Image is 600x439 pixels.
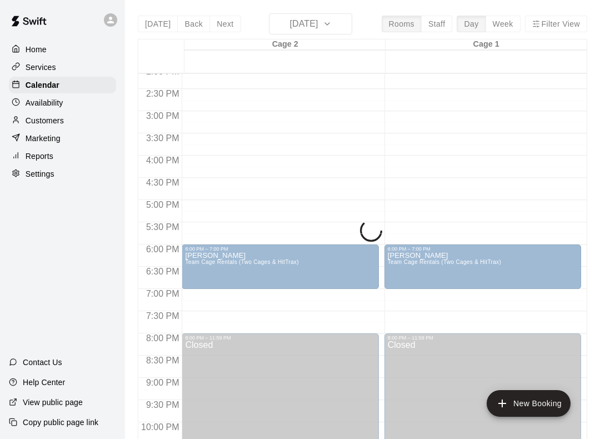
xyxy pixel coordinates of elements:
button: add [487,390,571,417]
span: 8:30 PM [143,356,182,365]
span: 2:30 PM [143,89,182,98]
div: 6:00 PM – 7:00 PM: Jason [182,245,378,289]
a: Customers [9,112,116,129]
div: Cage 2 [184,39,386,50]
div: 6:00 PM – 7:00 PM [185,246,375,252]
span: 9:30 PM [143,400,182,410]
span: 10:00 PM [138,422,182,432]
p: Availability [26,97,63,108]
span: 3:30 PM [143,133,182,143]
span: 9:00 PM [143,378,182,387]
span: 4:00 PM [143,156,182,165]
div: 6:00 PM – 7:00 PM [388,246,578,252]
p: Home [26,44,47,55]
p: Services [26,62,56,73]
div: 8:00 PM – 11:59 PM [388,335,578,341]
a: Services [9,59,116,76]
a: Availability [9,94,116,111]
div: 8:00 PM – 11:59 PM [185,335,375,341]
p: View public page [23,397,83,408]
span: 5:00 PM [143,200,182,209]
span: 7:00 PM [143,289,182,298]
p: Marketing [26,133,61,144]
p: Customers [26,115,64,126]
span: 6:30 PM [143,267,182,276]
p: Help Center [23,377,65,388]
p: Copy public page link [23,417,98,428]
span: 7:30 PM [143,311,182,321]
a: Calendar [9,77,116,93]
div: 6:00 PM – 7:00 PM: Jason [384,245,581,289]
a: Reports [9,148,116,164]
span: 8:00 PM [143,333,182,343]
span: 4:30 PM [143,178,182,187]
span: Team Cage Rentals (Two Cages & HitTrax) [185,259,298,265]
p: Contact Us [23,357,62,368]
a: Marketing [9,130,116,147]
span: Team Cage Rentals (Two Cages & HitTrax) [388,259,501,265]
a: Home [9,41,116,58]
span: 6:00 PM [143,245,182,254]
p: Calendar [26,79,59,91]
span: 5:30 PM [143,222,182,232]
span: 3:00 PM [143,111,182,121]
p: Settings [26,168,54,179]
div: Cage 1 [386,39,587,50]
a: Settings [9,166,116,182]
p: Reports [26,151,53,162]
